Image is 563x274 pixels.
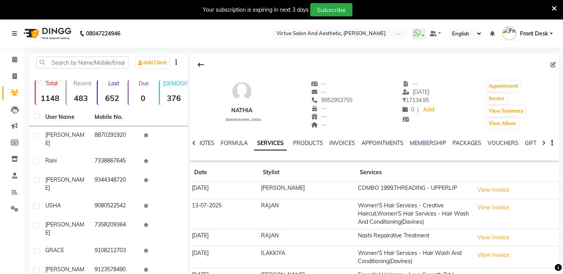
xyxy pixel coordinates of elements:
div: Back to Client [193,57,209,72]
a: PRODUCTS [293,140,323,147]
span: -- [311,121,326,128]
th: User Name [41,108,90,126]
span: [DEMOGRAPHIC_DATA] [225,118,261,122]
button: View Invoice [474,184,513,196]
input: Search by Name/Mobile/Email/Code [36,57,129,69]
button: View Invoice [474,249,513,261]
a: GIFTCARDS [525,140,555,147]
span: Rani [45,157,57,164]
p: Lost [101,80,126,87]
span: -- [311,105,326,112]
td: RAJAN [258,229,355,246]
img: avatar [230,80,254,103]
td: 9108212703 [90,242,139,261]
td: 9344348720 [90,171,139,197]
span: -- [311,113,326,120]
b: 08047224946 [86,23,120,44]
span: Front Desk [520,30,548,38]
button: View Invoice [474,202,513,214]
div: nathia [222,106,261,115]
a: FORMULA [221,140,248,147]
strong: 0 [129,93,157,103]
a: Add Client [136,57,169,68]
span: [DATE] [402,88,429,95]
span: [PERSON_NAME] [45,176,84,191]
td: [PERSON_NAME] [258,182,355,199]
span: 9952953755 [311,97,352,104]
a: VOUCHERS [488,140,518,147]
a: Add [422,104,436,115]
span: | [417,106,419,114]
td: 7338867645 [90,152,139,171]
button: View Album [487,118,518,129]
p: [DEMOGRAPHIC_DATA] [163,80,188,87]
a: APPOINTMENTS [361,140,404,147]
th: Services [355,164,472,182]
td: [DATE] [189,229,258,246]
td: RAJAN [258,199,355,229]
button: Invoice [487,93,506,104]
button: Appointment [487,81,520,92]
td: Women'S Hair Services - Creative Haircut,Women'S Hair Services - Hair Wash And Conditioning(Davines) [355,199,472,229]
span: [PERSON_NAME] [45,131,84,147]
span: ₹ [402,97,406,104]
p: Total [39,80,64,87]
img: logo [20,23,73,44]
button: Subscribe [310,3,352,16]
td: 8870291920 [90,126,139,152]
span: -- [311,80,326,87]
a: SERVICES [254,136,287,150]
td: Nashi Repairative Treatment [355,229,472,246]
span: 17134.95 [402,97,429,104]
th: Mobile No. [90,108,139,126]
td: ILAKKIYA [258,246,355,268]
div: Your subscription is expiring in next 3 days [203,6,309,14]
strong: 483 [66,93,95,103]
th: Stylist [258,164,355,182]
button: View Invoice [474,232,513,244]
span: USHA [45,202,61,209]
button: View Summary [487,106,525,117]
p: Recent [70,80,95,87]
a: MEMBERSHIP [410,140,446,147]
td: [DATE] [189,246,258,268]
span: GRACE [45,247,64,254]
a: INVOICES [329,140,355,147]
td: [DATE] [189,182,258,199]
a: NOTES [197,140,214,147]
td: COMBO 1999,THREADING - UPPERLIP [355,182,472,199]
th: Date [189,164,258,182]
span: -- [402,80,417,87]
td: 9080522542 [90,197,139,216]
strong: 1148 [36,93,64,103]
a: PACKAGES [452,140,481,147]
strong: 652 [98,93,126,103]
p: Due [130,80,157,87]
strong: 376 [160,93,188,103]
td: 13-07-2025 [189,199,258,229]
img: Front Desk [502,27,516,40]
span: [PERSON_NAME] [45,221,84,236]
td: 7358209364 [90,216,139,242]
td: Women'S Hair Services - Hair Wash And Conditioning(Davines) [355,246,472,268]
span: 0 [402,106,414,113]
span: -- [311,88,326,95]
